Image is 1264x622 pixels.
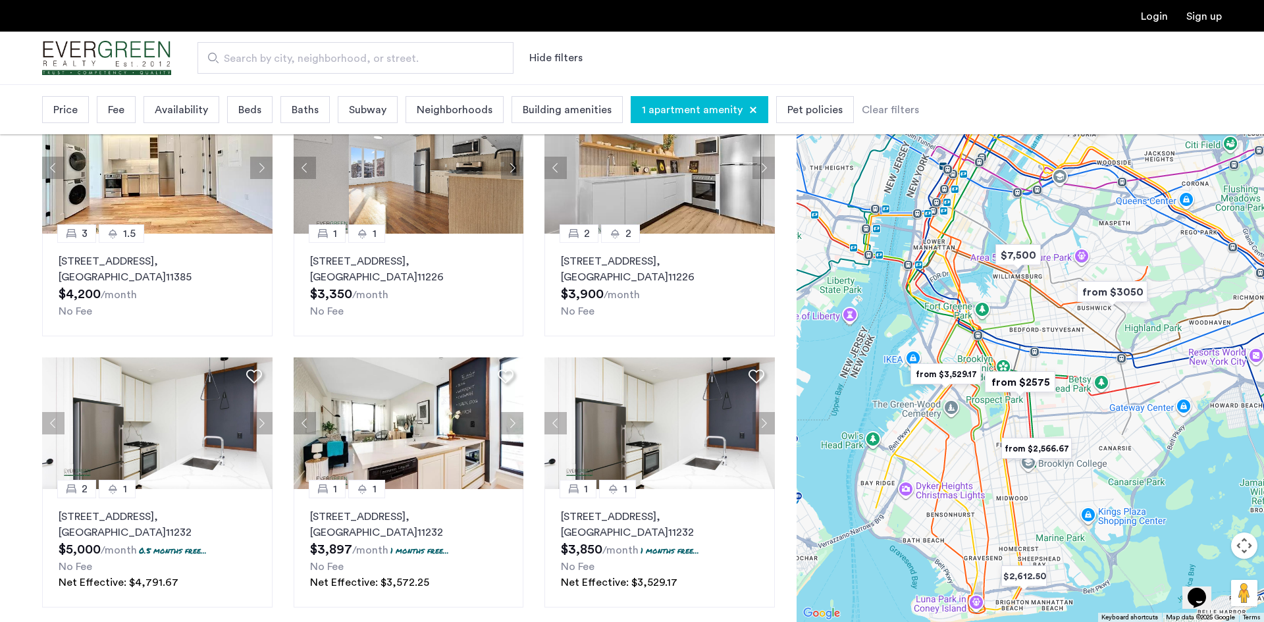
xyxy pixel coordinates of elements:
[561,253,758,285] p: [STREET_ADDRESS] 11226
[59,561,92,572] span: No Fee
[623,481,627,497] span: 1
[561,561,594,572] span: No Fee
[42,102,273,234] img: 1999_638606367151593945.jpeg
[752,157,775,179] button: Next apartment
[59,253,256,285] p: [STREET_ADDRESS] 11385
[641,545,699,556] p: 1 months free...
[292,102,319,118] span: Baths
[1166,614,1235,621] span: Map data ©2025 Google
[310,509,508,540] p: [STREET_ADDRESS] 11232
[294,357,524,489] img: 1998_638388584309729263.jpeg
[561,577,677,588] span: Net Effective: $3,529.17
[544,412,567,434] button: Previous apartment
[123,481,127,497] span: 1
[544,234,775,336] a: 22[STREET_ADDRESS], [GEOGRAPHIC_DATA]11226No Fee
[523,102,612,118] span: Building amenities
[250,157,273,179] button: Next apartment
[1141,11,1168,22] a: Login
[544,357,775,489] img: 218_638412793482532941.jpeg
[561,288,604,301] span: $3,900
[352,545,388,556] sub: /month
[501,157,523,179] button: Next apartment
[59,509,256,540] p: [STREET_ADDRESS] 11232
[82,481,88,497] span: 2
[197,42,513,74] input: Apartment Search
[1186,11,1222,22] a: Registration
[42,489,273,608] a: 21[STREET_ADDRESS], [GEOGRAPHIC_DATA]112320.5 months free...No FeeNet Effective: $4,791.67
[974,362,1066,402] div: from $2575
[59,306,92,317] span: No Fee
[310,306,344,317] span: No Fee
[139,545,207,556] p: 0.5 months free...
[59,288,101,301] span: $4,200
[352,290,388,300] sub: /month
[42,234,273,336] a: 31.5[STREET_ADDRESS], [GEOGRAPHIC_DATA]11385No Fee
[544,489,775,608] a: 11[STREET_ADDRESS], [GEOGRAPHIC_DATA]112321 months free...No FeeNet Effective: $3,529.17
[991,428,1082,469] div: from $2,566.67
[53,102,78,118] span: Price
[42,34,171,83] img: logo
[544,102,775,234] img: 1999_638579471232484021.jpeg
[373,226,377,242] span: 1
[310,543,352,556] span: $3,897
[501,412,523,434] button: Next apartment
[900,354,991,394] div: from $3,529.17
[561,306,594,317] span: No Fee
[82,226,88,242] span: 3
[561,509,758,540] p: [STREET_ADDRESS] 11232
[529,50,583,66] button: Show or hide filters
[1182,569,1224,609] iframe: chat widget
[294,412,316,434] button: Previous apartment
[349,102,386,118] span: Subway
[417,102,492,118] span: Neighborhoods
[752,412,775,434] button: Next apartment
[1231,580,1257,606] button: Drag Pegman onto the map to open Street View
[642,102,743,118] span: 1 apartment amenity
[1101,613,1158,622] button: Keyboard shortcuts
[42,357,273,489] img: 218_638412793482532941.jpeg
[584,226,590,242] span: 2
[101,545,137,556] sub: /month
[42,34,171,83] a: Cazamio Logo
[238,102,261,118] span: Beds
[1026,103,1117,143] div: from $4100
[333,226,337,242] span: 1
[310,561,344,572] span: No Fee
[310,253,508,285] p: [STREET_ADDRESS] 11226
[991,556,1057,596] div: $2,612.50
[1066,272,1158,312] div: from $3050
[101,290,137,300] sub: /month
[390,545,449,556] p: 1 months free...
[373,481,377,497] span: 1
[42,157,65,179] button: Previous apartment
[985,235,1051,275] div: $7,500
[294,489,524,608] a: 11[STREET_ADDRESS], [GEOGRAPHIC_DATA]112321 months free...No FeeNet Effective: $3,572.25
[604,290,640,300] sub: /month
[42,412,65,434] button: Previous apartment
[544,157,567,179] button: Previous apartment
[155,102,208,118] span: Availability
[625,226,631,242] span: 2
[294,157,316,179] button: Previous apartment
[800,605,843,622] img: Google
[59,543,101,556] span: $5,000
[108,102,124,118] span: Fee
[1231,532,1257,559] button: Map camera controls
[862,102,919,118] div: Clear filters
[294,102,524,234] img: 1999_638562421756855954.jpeg
[800,605,843,622] a: Open this area in Google Maps (opens a new window)
[59,577,178,588] span: Net Effective: $4,791.67
[250,412,273,434] button: Next apartment
[310,288,352,301] span: $3,350
[310,577,429,588] span: Net Effective: $3,572.25
[333,481,337,497] span: 1
[1243,613,1260,622] a: Terms (opens in new tab)
[787,102,843,118] span: Pet policies
[294,234,524,336] a: 11[STREET_ADDRESS], [GEOGRAPHIC_DATA]11226No Fee
[584,481,588,497] span: 1
[224,51,477,66] span: Search by city, neighborhood, or street.
[561,543,602,556] span: $3,850
[123,226,136,242] span: 1.5
[602,545,639,556] sub: /month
